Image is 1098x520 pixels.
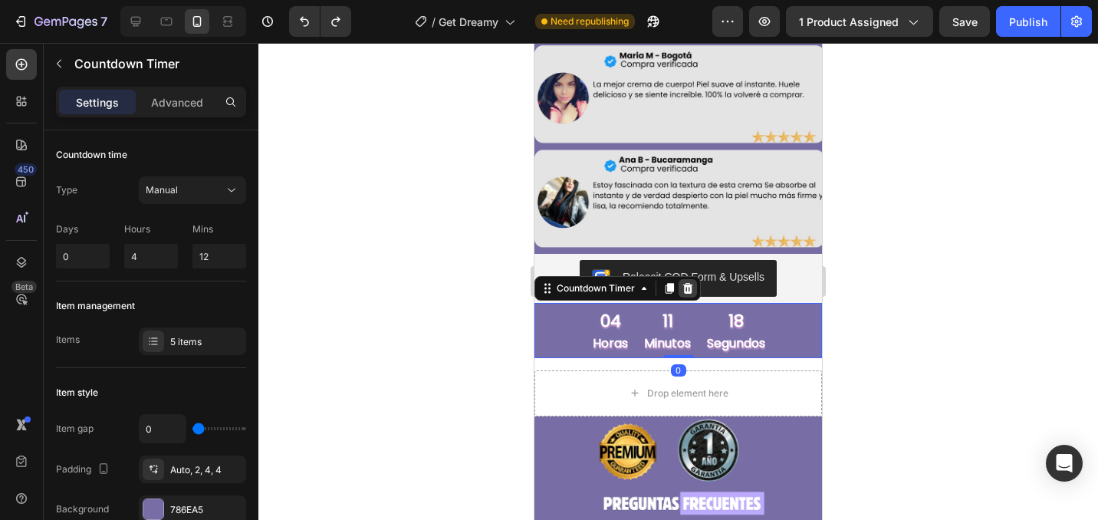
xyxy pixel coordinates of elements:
div: Auto, 2, 4, 4 [170,463,242,477]
p: Countdown Timer [74,54,240,73]
div: 450 [15,163,37,176]
div: 786EA5 [170,503,242,517]
div: Countdown time [56,148,127,162]
button: Publish [996,6,1060,37]
p: Hours [124,222,178,236]
div: Publish [1009,14,1047,30]
button: 7 [6,6,114,37]
span: 1 product assigned [799,14,899,30]
p: Days [56,222,110,236]
div: 5 items [170,335,242,349]
iframe: Design area [534,43,822,520]
span: / [432,14,436,30]
div: Open Intercom Messenger [1046,445,1083,482]
div: Background [56,502,109,516]
input: Auto [140,415,186,443]
div: Type [56,183,77,197]
div: Item style [56,386,98,400]
span: Get Dreamy [439,14,498,30]
p: Advanced [151,94,203,110]
div: Items [56,333,80,347]
div: Padding [56,459,113,480]
div: Item gap [56,422,94,436]
button: Manual [139,176,246,204]
p: Mins [192,222,246,236]
div: Item management [56,299,135,313]
p: 7 [100,12,107,31]
div: Beta [12,281,37,293]
span: Manual [146,184,178,196]
span: Need republishing [551,15,629,28]
span: Save [952,15,978,28]
button: 1 product assigned [786,6,933,37]
div: Undo/Redo [289,6,351,37]
button: Save [939,6,990,37]
p: Settings [76,94,119,110]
